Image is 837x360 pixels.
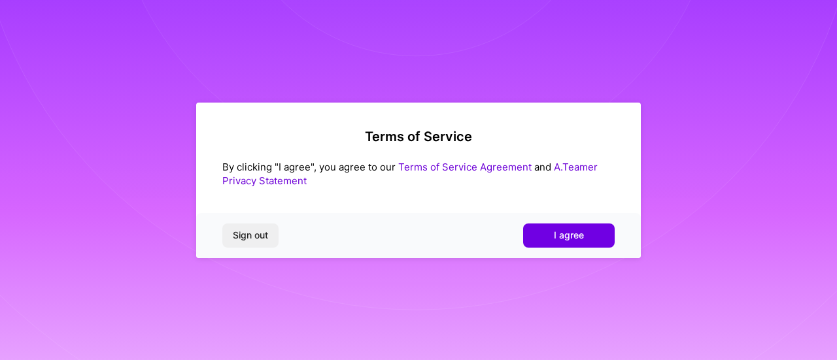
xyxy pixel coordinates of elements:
[222,223,279,247] button: Sign out
[398,161,532,173] a: Terms of Service Agreement
[222,129,615,144] h2: Terms of Service
[554,229,584,242] span: I agree
[222,160,615,188] div: By clicking "I agree", you agree to our and
[233,229,268,242] span: Sign out
[523,223,615,247] button: I agree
